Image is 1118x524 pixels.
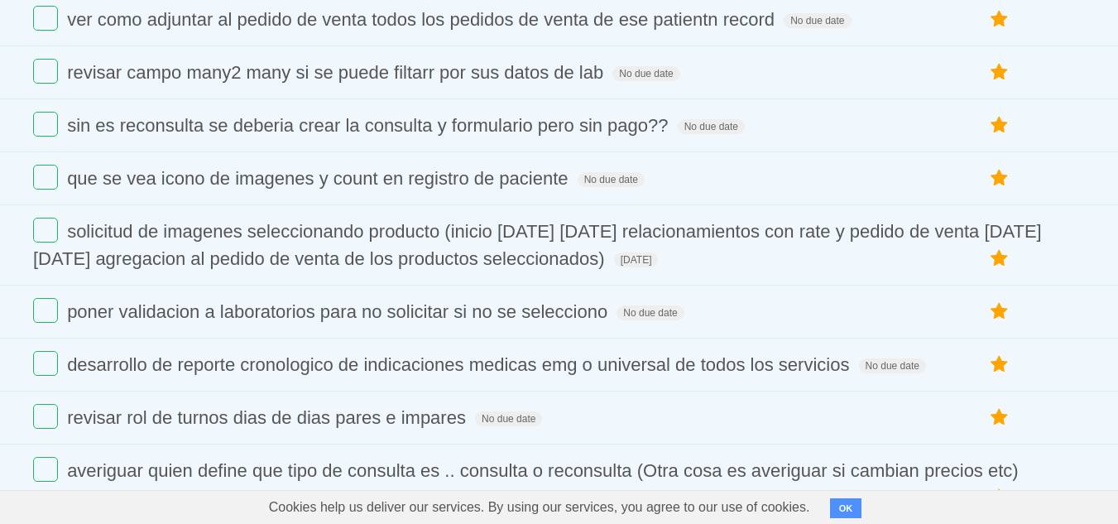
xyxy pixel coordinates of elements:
[984,6,1015,33] label: Star task
[67,407,470,428] span: revisar rol de turnos dias de dias pares e impares
[33,59,58,84] label: Done
[67,9,779,30] span: ver como adjuntar al pedido de venta todos los pedidos de venta de ese patientn record
[984,351,1015,378] label: Star task
[67,115,672,136] span: sin es reconsulta se deberia crear la consulta y formulario pero sin pago??
[984,245,1015,272] label: Star task
[67,460,1023,481] span: averiguar quien define que tipo de consulta es .. consulta o reconsulta (Otra cosa es averiguar s...
[984,484,1015,512] label: Star task
[33,221,1042,269] span: solicitud de imagenes seleccionando producto (inicio [DATE] [DATE] relacionamientos con rate y pe...
[67,301,612,322] span: poner validacion a laboratorios para no solicitar si no se selecciono
[33,457,58,482] label: Done
[67,62,607,83] span: revisar campo many2 many si se puede filtarr por sus datos de lab
[33,165,58,190] label: Done
[33,218,58,243] label: Done
[67,168,572,189] span: que se vea icono de imagenes y count en registro de paciente
[612,66,679,81] span: No due date
[33,112,58,137] label: Done
[859,358,926,373] span: No due date
[67,354,853,375] span: desarrollo de reporte cronologico de indicaciones medicas emg o universal de todos los servicios
[830,498,862,518] button: OK
[617,305,684,320] span: No due date
[33,404,58,429] label: Done
[33,6,58,31] label: Done
[984,404,1015,431] label: Star task
[33,351,58,376] label: Done
[984,165,1015,192] label: Star task
[678,119,745,134] span: No due date
[984,112,1015,139] label: Star task
[984,59,1015,86] label: Star task
[33,298,58,323] label: Done
[475,411,542,426] span: No due date
[578,172,645,187] span: No due date
[252,491,827,524] span: Cookies help us deliver our services. By using our services, you agree to our use of cookies.
[614,252,659,267] span: [DATE]
[784,13,851,28] span: No due date
[984,298,1015,325] label: Star task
